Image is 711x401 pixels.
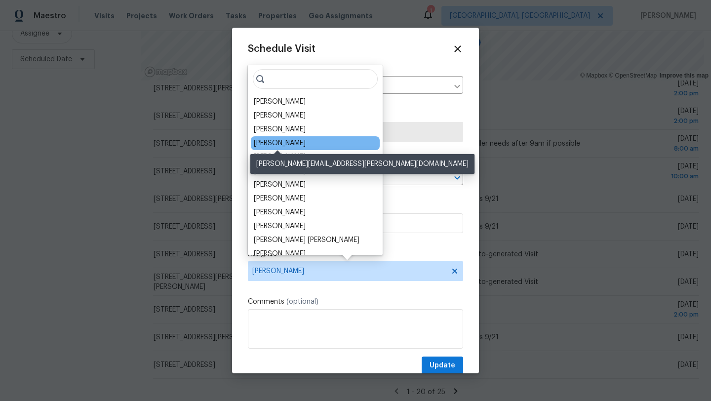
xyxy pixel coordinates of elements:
div: [PERSON_NAME] [254,194,306,203]
div: [PERSON_NAME] [PERSON_NAME] [254,235,359,245]
button: Update [422,357,463,375]
div: [PERSON_NAME] [254,207,306,217]
div: [PERSON_NAME] [254,249,306,259]
div: [PERSON_NAME] [254,124,306,134]
button: Open [450,171,464,185]
div: [PERSON_NAME] [254,97,306,107]
label: Comments [248,297,463,307]
div: [PERSON_NAME][EMAIL_ADDRESS][PERSON_NAME][DOMAIN_NAME] [250,154,474,174]
span: Schedule Visit [248,44,316,54]
span: [PERSON_NAME] [252,267,446,275]
div: [PERSON_NAME] [254,221,306,231]
div: [PERSON_NAME] [254,138,306,148]
span: (optional) [286,298,318,305]
div: [PERSON_NAME] [254,152,306,162]
span: Close [452,43,463,54]
span: Update [430,360,455,372]
div: [PERSON_NAME] [254,180,306,190]
div: [PERSON_NAME] [254,111,306,120]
